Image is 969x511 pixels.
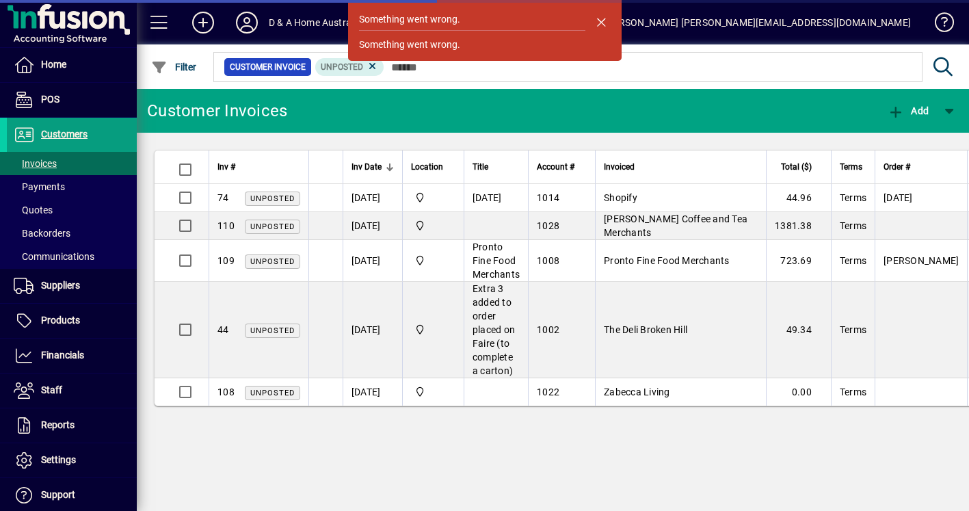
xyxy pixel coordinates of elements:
span: [PERSON_NAME] Coffee and Tea Merchants [604,213,747,238]
span: [PERSON_NAME] [884,255,959,266]
span: Terms [840,220,866,231]
button: Filter [148,55,200,79]
span: Customers [41,129,88,140]
span: 1002 [537,324,559,335]
span: The Deli Broken Hill [604,324,687,335]
span: Backorders [14,228,70,239]
td: [DATE] [343,212,402,240]
span: Staff [41,384,62,395]
span: Home [41,59,66,70]
a: Home [7,48,137,82]
span: Settings [41,454,76,465]
span: Invoices [14,158,57,169]
span: Inv # [217,159,235,174]
div: Inv # [217,159,300,174]
span: Account # [537,159,574,174]
span: Customer Invoice [230,60,306,74]
span: Reports [41,419,75,430]
span: Inv Date [351,159,382,174]
span: Terms [840,255,866,266]
span: Terms [840,386,866,397]
div: Account # [537,159,587,174]
div: Customer Invoices [147,100,287,122]
div: Total ($) [775,159,824,174]
span: Extra 3 added to order placed on Faire (to complete a carton) [473,283,515,376]
a: Backorders [7,222,137,245]
a: Payments [7,175,137,198]
span: 1014 [537,192,559,203]
span: Payments [14,181,65,192]
button: Add [181,10,225,35]
span: Order # [884,159,910,174]
a: Products [7,304,137,338]
div: Inv Date [351,159,394,174]
td: [DATE] [343,240,402,282]
td: 723.69 [766,240,831,282]
span: Terms [840,159,862,174]
a: Quotes [7,198,137,222]
span: 1028 [537,220,559,231]
span: Title [473,159,488,174]
span: Add [888,105,929,116]
span: Zabecca Living [604,386,670,397]
div: Location [411,159,455,174]
div: Invoiced [604,159,758,174]
span: Terms [840,192,866,203]
span: D & A Home Australia Pty Ltd [411,384,455,399]
span: 1008 [537,255,559,266]
td: [DATE] [343,184,402,212]
span: Quotes [14,205,53,215]
span: Terms [840,324,866,335]
span: [DATE] [473,192,502,203]
a: POS [7,83,137,117]
div: D & A Home Australia Pty Ltd [269,12,395,34]
div: Title [473,159,520,174]
a: Suppliers [7,269,137,303]
a: Invoices [7,152,137,175]
a: Knowledge Base [925,3,952,47]
span: 44 [217,324,229,335]
span: Invoiced [604,159,635,174]
span: Unposted [250,257,295,266]
span: POS [41,94,59,105]
span: D & A Home Australia Pty Ltd [411,190,455,205]
div: Order # [884,159,959,174]
span: Products [41,315,80,326]
span: 74 [217,192,229,203]
span: Communications [14,251,94,262]
td: [DATE] [343,282,402,378]
span: Unposted [250,222,295,231]
a: Settings [7,443,137,477]
a: Reports [7,408,137,443]
mat-chip: Customer Invoice Status: Unposted [315,58,384,76]
span: Filter [151,62,197,73]
span: D & A Home Australia Pty Ltd [411,218,455,233]
span: Location [411,159,443,174]
span: D & A Home Australia Pty Ltd [411,322,455,337]
span: Unposted [250,326,295,335]
div: [PERSON_NAME] [PERSON_NAME][EMAIL_ADDRESS][DOMAIN_NAME] [604,12,911,34]
span: Suppliers [41,280,80,291]
span: Unposted [250,194,295,203]
span: 1022 [537,386,559,397]
a: Communications [7,245,137,268]
span: Shopify [604,192,637,203]
span: Unposted [321,62,363,72]
span: D & A Home Australia Pty Ltd [411,253,455,268]
button: Add [884,99,932,123]
a: Staff [7,374,137,408]
span: Support [41,489,75,500]
span: 110 [217,220,235,231]
span: Financials [41,350,84,361]
td: [DATE] [343,378,402,406]
td: 49.34 [766,282,831,378]
td: 1381.38 [766,212,831,240]
span: Pronto Fine Food Merchants [473,241,520,280]
span: [DATE] [884,192,913,203]
td: 44.96 [766,184,831,212]
span: Pronto Fine Food Merchants [604,255,730,266]
button: Profile [225,10,269,35]
span: 108 [217,386,235,397]
a: Financials [7,339,137,373]
span: Unposted [250,389,295,397]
